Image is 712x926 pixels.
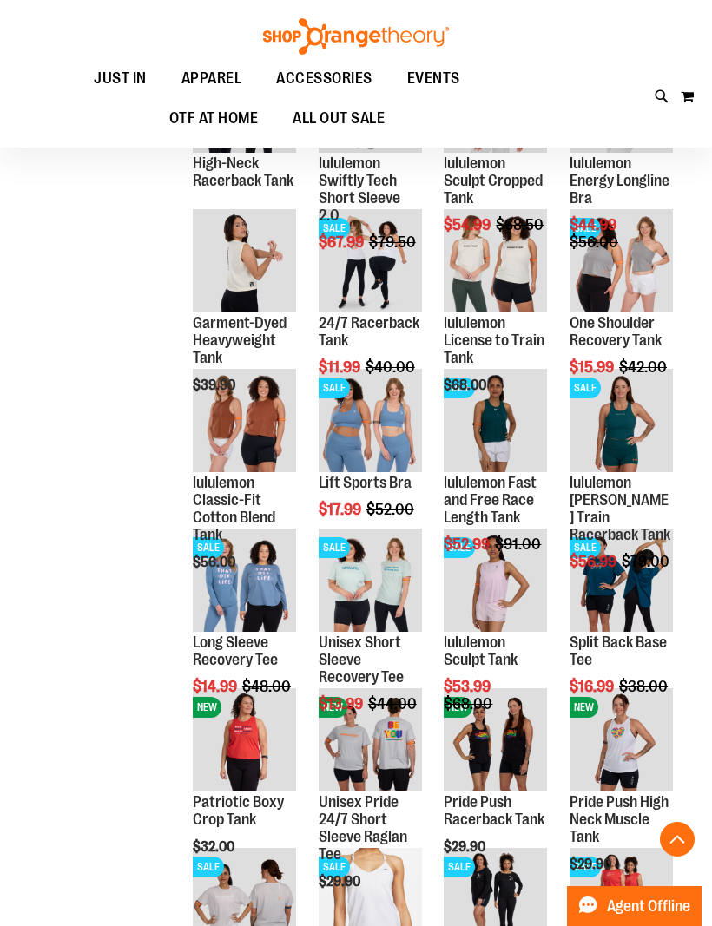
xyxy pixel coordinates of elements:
[193,529,296,632] img: Main of 2024 AUGUST Long Sleeve Recovery Tee
[242,678,293,695] span: $48.00
[319,233,366,251] span: $67.99
[444,688,547,791] img: Pride Push Racerback Tank
[193,154,293,189] a: High-Neck Racerback Tank
[193,793,284,828] a: Patriotic Boxy Crop Tank
[193,369,296,475] a: lululemon Classic-Fit Cotton Blend Tank
[310,520,431,756] div: product
[193,555,238,570] span: $56.00
[570,378,601,398] span: SALE
[319,474,412,491] a: Lift Sports Bra
[260,18,452,55] img: Shop Orangetheory
[444,378,489,393] span: $68.00
[319,688,422,791] img: Unisex Pride 24/7 Short Sleeve Raglan Tee
[319,688,422,794] a: Unisex Pride 24/7 Short Sleeve Raglan TeeNEW
[570,688,673,794] a: Pride Push High Neck Muscle TankNEW
[193,378,238,393] span: $39.90
[407,59,460,98] span: EVENTS
[369,233,419,251] span: $79.50
[607,898,690,915] span: Agent Offline
[444,857,475,877] span: SALE
[193,839,237,855] span: $32.00
[561,41,682,294] div: product
[444,793,544,828] a: Pride Push Racerback Tank
[193,314,287,366] a: Garment-Dyed Heavyweight Tank
[319,529,422,632] img: Main of 2024 AUGUST Unisex Short Sleeve Recovery Tee
[319,537,350,558] span: SALE
[319,369,422,475] a: Main of 2024 Covention Lift Sports BraSALE
[193,209,296,315] a: Garment-Dyed Heavyweight Tank
[319,314,419,349] a: 24/7 Racerback Tank
[570,857,614,872] span: $29.90
[435,41,556,277] div: product
[570,209,673,315] a: Main view of One Shoulder Recovery TankSALE
[435,360,556,596] div: product
[444,216,493,233] span: $54.99
[660,822,695,857] button: Back To Top
[570,634,667,668] a: Split Back Base Tee
[570,537,601,558] span: SALE
[193,537,224,558] span: SALE
[567,886,702,926] button: Agent Offline
[310,41,431,294] div: product
[319,218,350,239] span: SALE
[570,553,619,570] span: $56.99
[444,154,543,207] a: lululemon Sculpt Cropped Tank
[184,200,305,437] div: product
[319,634,404,686] a: Unisex Short Sleeve Recovery Tee
[319,874,363,890] span: $29.90
[366,358,418,376] span: $40.00
[570,233,621,251] span: $56.00
[444,688,547,794] a: Pride Push Racerback TankNEW
[319,695,366,713] span: $13.99
[310,360,431,562] div: product
[444,314,544,366] a: lululemon License to Train Tank
[366,501,417,518] span: $52.00
[496,216,546,233] span: $68.50
[319,529,422,634] a: Main of 2024 AUGUST Unisex Short Sleeve Recovery TeeSALE
[570,369,673,472] img: lululemon Wunder Train Racerback Tank
[444,839,488,855] span: $29.90
[561,520,682,739] div: product
[570,697,598,718] span: NEW
[561,680,682,916] div: product
[193,678,240,695] span: $14.99
[619,678,670,695] span: $38.00
[570,688,673,791] img: Pride Push High Neck Muscle Tank
[570,216,619,233] span: $44.99
[184,360,305,614] div: product
[319,358,363,376] span: $11.99
[444,634,518,668] a: lululemon Sculpt Tank
[193,529,296,634] a: Main of 2024 AUGUST Long Sleeve Recovery TeeSALE
[444,529,547,632] img: Main Image of 1538347
[561,200,682,419] div: product
[319,154,400,223] a: lululemon Swiftly Tech Short Sleeve 2.0
[181,59,242,98] span: APPAREL
[193,634,278,668] a: Long Sleeve Recovery Tee
[444,209,547,315] a: Main view of 2024 Convention lululemon License to Train
[193,697,221,718] span: NEW
[319,793,407,862] a: Unisex Pride 24/7 Short Sleeve Raglan Tee
[570,529,673,634] a: Split Back Base TeeSALE
[293,99,385,138] span: ALL OUT SALE
[319,209,422,315] a: 24/7 Racerback TankSALE
[561,360,682,614] div: product
[444,369,547,475] a: Main view of 2024 August lululemon Fast and Free Race Length TankSALE
[319,501,364,518] span: $17.99
[444,535,492,553] span: $52.99
[435,200,556,437] div: product
[444,369,547,472] img: Main view of 2024 August lululemon Fast and Free Race Length Tank
[319,378,350,398] span: SALE
[368,695,419,713] span: $44.00
[444,209,547,312] img: Main view of 2024 Convention lululemon License to Train
[570,529,673,632] img: Split Back Base Tee
[193,688,296,791] img: Patriotic Boxy Crop Tank
[622,553,672,570] span: $79.00
[435,520,556,756] div: product
[193,474,275,542] a: lululemon Classic-Fit Cotton Blend Tank
[444,678,493,695] span: $53.99
[319,209,422,312] img: 24/7 Racerback Tank
[319,857,350,877] span: SALE
[570,678,616,695] span: $16.99
[94,59,147,98] span: JUST IN
[570,369,673,475] a: lululemon Wunder Train Racerback TankSALE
